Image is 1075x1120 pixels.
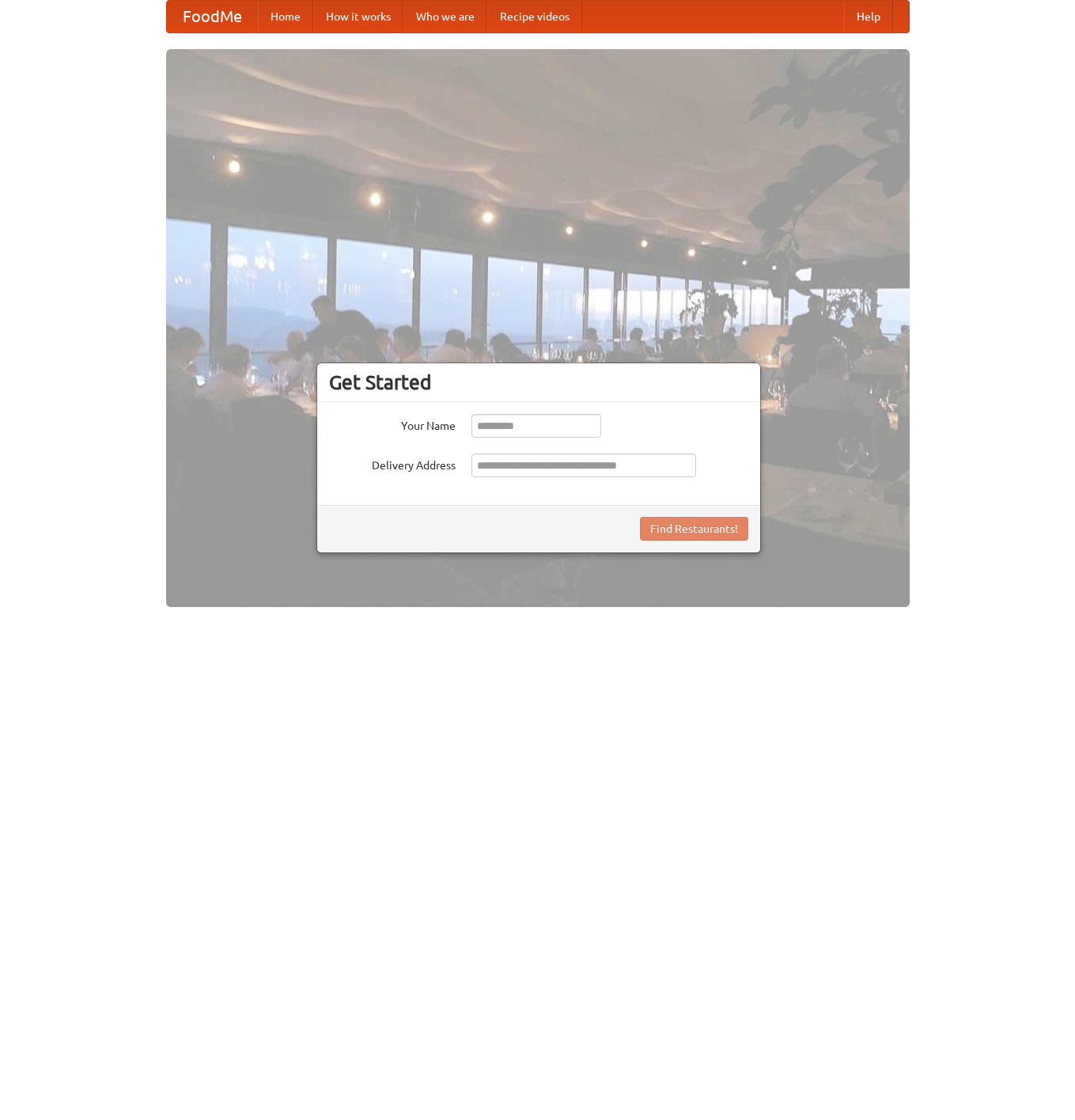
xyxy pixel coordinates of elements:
[487,1,582,32] a: Recipe videos
[329,454,456,473] label: Delivery Address
[313,1,403,32] a: How it works
[258,1,313,32] a: Home
[403,1,487,32] a: Who we are
[329,414,456,434] label: Your Name
[844,1,893,32] a: Help
[167,1,258,32] a: FoodMe
[329,370,748,394] h3: Get Started
[640,517,748,541] button: Find Restaurants!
